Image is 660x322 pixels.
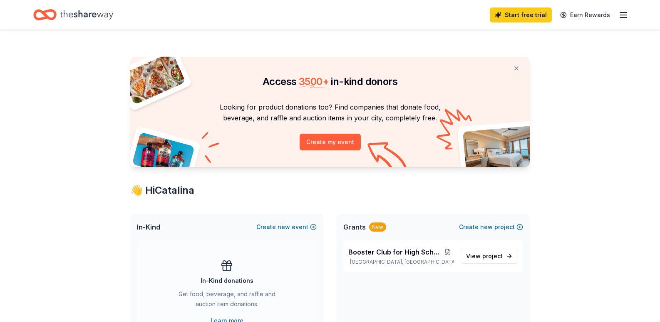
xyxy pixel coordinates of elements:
img: Curvy arrow [367,142,409,173]
span: 3500 + [299,75,329,87]
p: Looking for product donations too? Find companies that donate food, beverage, and raffle and auct... [140,102,520,124]
span: new [278,222,290,232]
button: Createnewevent [256,222,317,232]
button: Createnewproject [459,222,523,232]
div: Get food, beverage, and raffle and auction item donations. [170,289,283,312]
p: [GEOGRAPHIC_DATA], [GEOGRAPHIC_DATA] [348,259,454,265]
div: New [369,222,386,232]
span: Booster Club for High School Pomline [348,247,442,257]
div: 👋 Hi Catalina [130,184,530,197]
span: Grants [343,222,366,232]
span: project [482,252,503,260]
a: Start free trial [490,7,552,22]
div: In-Kind donations [201,276,253,286]
a: Earn Rewards [555,7,615,22]
span: new [480,222,493,232]
a: View project [461,249,518,264]
span: View [466,251,503,261]
a: Home [33,5,113,25]
img: Pizza [121,52,186,105]
span: Access in-kind donors [263,75,397,87]
button: Create my event [300,134,361,150]
span: In-Kind [137,222,160,232]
